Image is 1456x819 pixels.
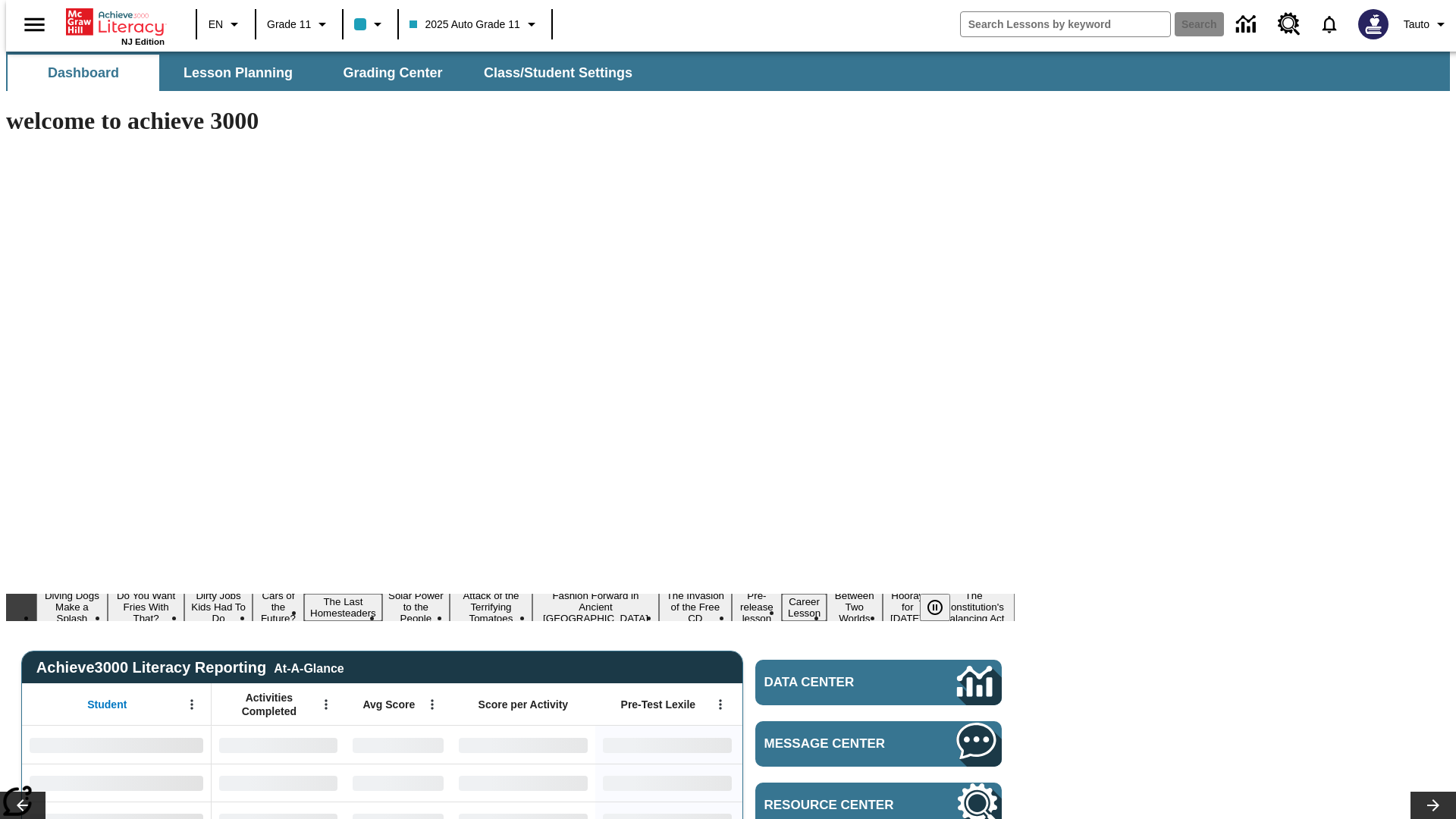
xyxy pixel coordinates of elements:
[920,594,965,621] div: Pause
[933,588,1015,626] button: Slide 14 The Constitution's Balancing Act
[343,64,442,82] span: Grading Center
[764,798,912,813] span: Resource Center
[12,2,57,47] button: Open side menu
[621,698,696,711] span: Pre-Test Lexile
[108,588,185,626] button: Slide 2 Do You Want Fries With That?
[162,55,314,91] button: Lesson Planning
[180,693,203,716] button: Open Menu
[345,764,451,802] div: No Data,
[212,764,345,802] div: No Data,
[450,588,532,626] button: Slide 7 Attack of the Terrifying Tomatoes
[267,17,311,33] span: Grade 11
[348,11,393,38] button: Class color is light blue. Change class color
[1358,9,1389,39] img: Avatar
[421,693,444,716] button: Open Menu
[345,726,451,764] div: No Data,
[317,55,469,91] button: Grading Center
[219,691,319,718] span: Activities Completed
[6,52,1450,91] div: SubNavbar
[121,37,165,46] span: NJ Edition
[184,588,252,626] button: Slide 3 Dirty Jobs Kids Had To Do
[961,12,1170,36] input: search field
[764,675,906,690] span: Data Center
[48,64,119,82] span: Dashboard
[184,64,293,82] span: Lesson Planning
[6,107,1015,135] h1: welcome to achieve 3000
[409,17,519,33] span: 2025 Auto Grade 11
[66,7,165,37] a: Home
[755,721,1002,767] a: Message Center
[304,594,382,621] button: Slide 5 The Last Homesteaders
[212,726,345,764] div: No Data,
[362,698,415,711] span: Avg Score
[827,588,882,626] button: Slide 12 Between Two Worlds
[261,11,337,38] button: Grade: Grade 11, Select a grade
[484,64,632,82] span: Class/Student Settings
[1310,5,1349,44] a: Notifications
[8,55,159,91] button: Dashboard
[36,659,344,676] span: Achieve3000 Literacy Reporting
[87,698,127,711] span: Student
[1398,11,1456,38] button: Profile/Settings
[532,588,659,626] button: Slide 8 Fashion Forward in Ancient Rome
[1404,17,1429,33] span: Tauto
[1349,5,1398,44] button: Select a new avatar
[755,660,1002,705] a: Data Center
[209,17,223,33] span: EN
[274,659,344,676] div: At-A-Glance
[659,588,732,626] button: Slide 9 The Invasion of the Free CD
[883,588,934,626] button: Slide 13 Hooray for Constitution Day!
[1227,4,1269,45] a: Data Center
[764,736,912,752] span: Message Center
[66,5,165,46] div: Home
[472,55,645,91] button: Class/Student Settings
[1269,4,1310,45] a: Resource Center, Will open in new tab
[479,698,569,711] span: Score per Activity
[1410,792,1456,819] button: Lesson carousel, Next
[253,588,304,626] button: Slide 4 Cars of the Future?
[382,588,450,626] button: Slide 6 Solar Power to the People
[36,588,108,626] button: Slide 1 Diving Dogs Make a Splash
[920,594,950,621] button: Pause
[732,588,782,626] button: Slide 10 Pre-release lesson
[6,55,646,91] div: SubNavbar
[782,594,827,621] button: Slide 11 Career Lesson
[202,11,250,38] button: Language: EN, Select a language
[403,11,546,38] button: Class: 2025 Auto Grade 11, Select your class
[315,693,337,716] button: Open Menu
[709,693,732,716] button: Open Menu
